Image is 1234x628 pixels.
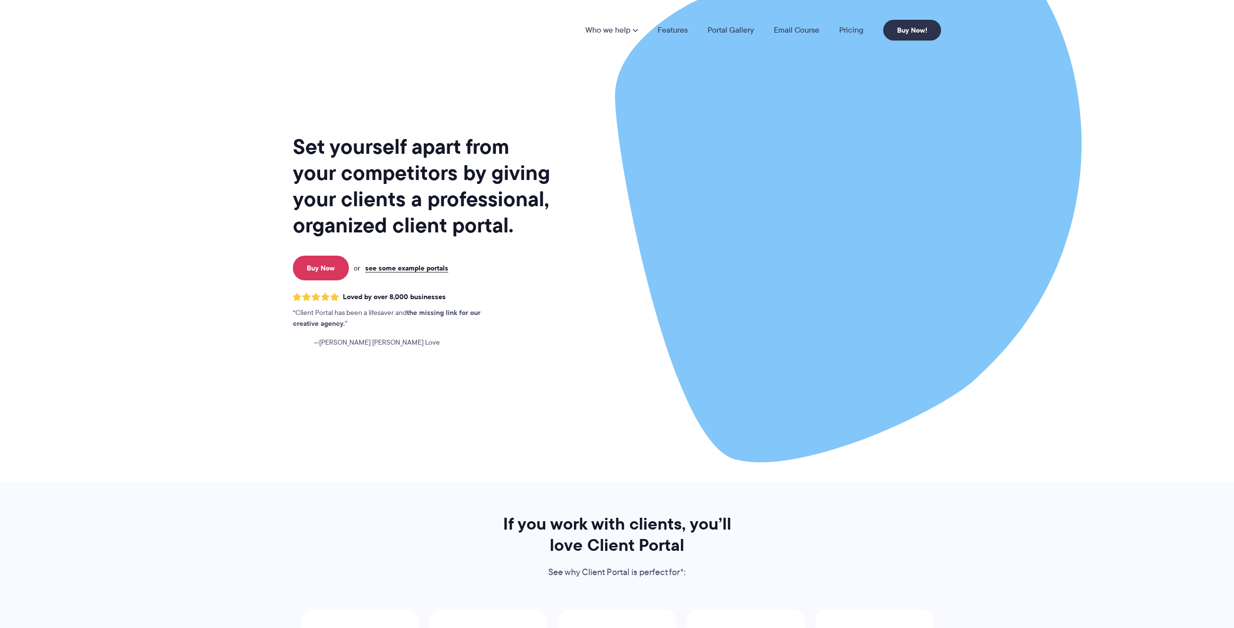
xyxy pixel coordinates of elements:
a: Email Course [774,26,819,34]
strong: the missing link for our creative agency [293,307,480,329]
a: Portal Gallery [708,26,754,34]
a: Features [658,26,688,34]
h1: Set yourself apart from your competitors by giving your clients a professional, organized client ... [293,134,552,238]
a: Who we help [585,26,638,34]
p: Client Portal has been a lifesaver and . [293,308,501,329]
a: Pricing [839,26,863,34]
a: Buy Now [293,256,349,280]
a: see some example portals [365,264,448,272]
a: Buy Now! [883,20,941,41]
span: or [354,264,360,272]
span: Loved by over 8,000 businesses [343,293,446,301]
p: See why Client Portal is perfect for*: [489,565,745,580]
h2: If you work with clients, you’ll love Client Portal [489,513,745,556]
span: [PERSON_NAME] [PERSON_NAME] Love [314,337,440,348]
